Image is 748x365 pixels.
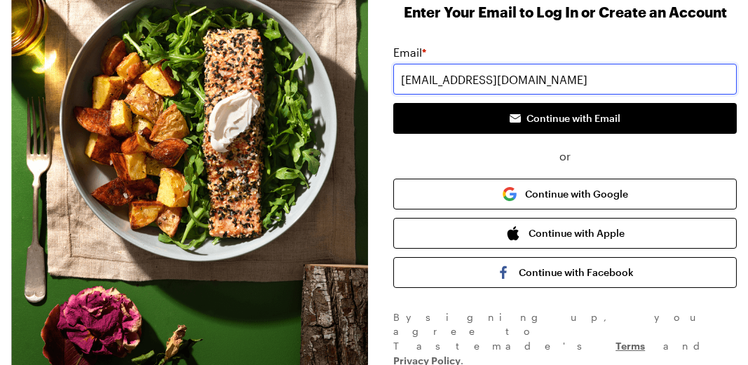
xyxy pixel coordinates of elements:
button: Continue with Apple [393,218,737,249]
h1: Enter Your Email to Log In or Create an Account [393,2,737,22]
label: Email [393,44,426,61]
button: Continue with Email [393,103,737,134]
a: Terms [616,338,645,352]
span: or [393,148,737,165]
button: Continue with Facebook [393,257,737,288]
span: Continue with Email [526,111,620,125]
button: Continue with Google [393,179,737,209]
